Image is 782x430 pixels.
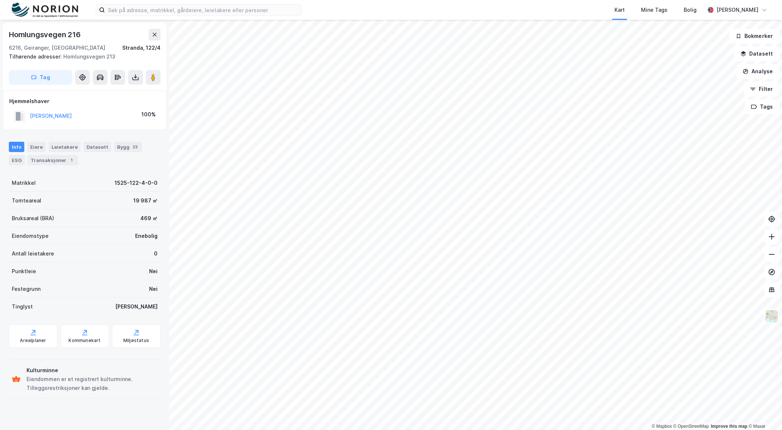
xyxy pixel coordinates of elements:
div: Festegrunn [12,285,40,293]
div: 0 [154,249,158,258]
div: Datasett [84,142,111,152]
div: Tomteareal [12,196,41,205]
a: Improve this map [711,424,747,429]
div: 100% [141,110,156,119]
span: Tilhørende adresser: [9,53,63,60]
div: Transaksjoner [28,155,78,165]
div: Homlungsvegen 213 [9,52,155,61]
div: Tinglyst [12,302,33,311]
div: [PERSON_NAME] [716,6,758,14]
div: Leietakere [49,142,81,152]
div: Eiere [27,142,46,152]
div: 19 987 ㎡ [133,196,158,205]
div: Bygg [114,142,142,152]
img: Z [765,309,779,323]
button: Tags [745,99,779,114]
div: Hjemmelshaver [9,97,160,106]
iframe: Chat Widget [745,395,782,430]
div: 6216, Geiranger, [GEOGRAPHIC_DATA] [9,43,105,52]
button: Bokmerker [729,29,779,43]
button: Datasett [734,46,779,61]
button: Analyse [736,64,779,79]
div: Kart [614,6,625,14]
div: Bolig [684,6,697,14]
div: Matrikkel [12,179,36,187]
input: Søk på adresse, matrikkel, gårdeiere, leietakere eller personer [105,4,302,15]
div: Nei [149,285,158,293]
div: [PERSON_NAME] [115,302,158,311]
div: 1 [68,156,75,164]
div: Miljøstatus [123,338,149,343]
div: Mine Tags [641,6,667,14]
div: Kommunekart [68,338,101,343]
div: Nei [149,267,158,276]
div: Kontrollprogram for chat [745,395,782,430]
div: Eiendomstype [12,232,49,240]
a: OpenStreetMap [673,424,709,429]
div: Arealplaner [20,338,46,343]
a: Mapbox [652,424,672,429]
div: Enebolig [135,232,158,240]
button: Filter [744,82,779,96]
div: 1525-122-4-0-0 [115,179,158,187]
div: Antall leietakere [12,249,54,258]
div: Eiendommen er et registrert kulturminne. Tilleggsrestriksjoner kan gjelde. [27,375,158,392]
div: Stranda, 122/4 [122,43,161,52]
div: Kulturminne [27,366,158,375]
img: norion-logo.80e7a08dc31c2e691866.png [12,3,78,18]
div: 23 [131,143,139,151]
div: 469 ㎡ [140,214,158,223]
div: Bruksareal (BRA) [12,214,54,223]
button: Tag [9,70,72,85]
div: Info [9,142,24,152]
div: ESG [9,155,25,165]
div: Homlungsvegen 216 [9,29,82,40]
div: Punktleie [12,267,36,276]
